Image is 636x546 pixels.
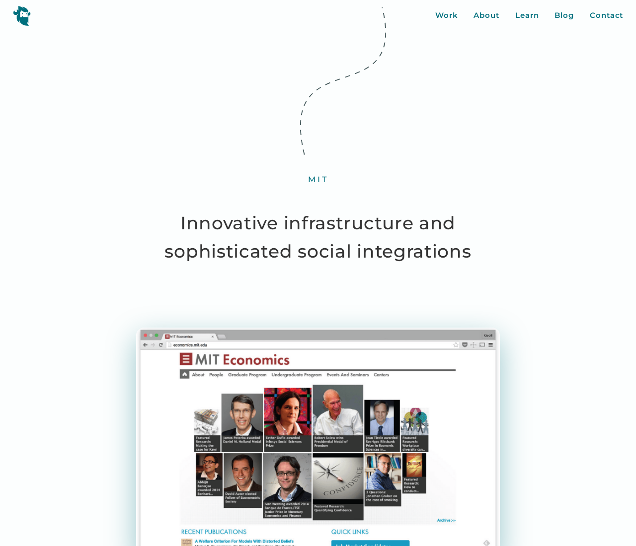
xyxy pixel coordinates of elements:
[555,10,574,21] a: Blog
[127,209,509,266] h1: Innovative infrastructure and sophisticated social integrations
[13,5,31,26] img: yeti logo icon
[474,10,499,21] a: About
[435,10,458,21] a: Work
[308,175,328,185] div: MIT
[590,10,623,21] a: Contact
[515,10,539,21] a: Learn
